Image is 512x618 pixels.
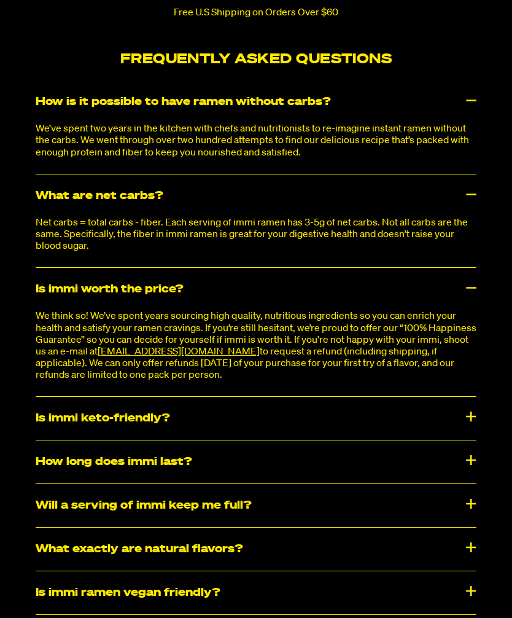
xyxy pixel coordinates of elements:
[36,80,476,123] div: How is it possible to have ramen without carbs?
[36,52,476,68] h2: Frequently Asked Questions
[36,397,476,440] div: Is immi keto-friendly?
[36,311,476,381] p: We think so! We’ve spent years sourcing high quality, nutritious ingredients so you can enrich yo...
[36,268,476,311] div: Is immi worth the price?
[36,484,476,527] div: Will a serving of immi keep me full?
[36,528,476,571] div: What exactly are natural flavors?
[36,217,476,253] p: Net carbs = total carbs - fiber. Each serving of immi ramen has 3-5g of net carbs. Not all carbs ...
[6,561,137,612] iframe: Marketing Popup
[36,440,476,483] div: How long does immi last?
[36,174,476,217] div: What are net carbs?
[98,347,260,357] a: [EMAIL_ADDRESS][DOMAIN_NAME]
[36,571,476,614] div: Is immi ramen vegan friendly?
[174,7,338,18] p: Free U.S Shipping on Orders Over $60
[36,123,476,159] p: We’ve spent two years in the kitchen with chefs and nutritionists to re-imagine instant ramen wit...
